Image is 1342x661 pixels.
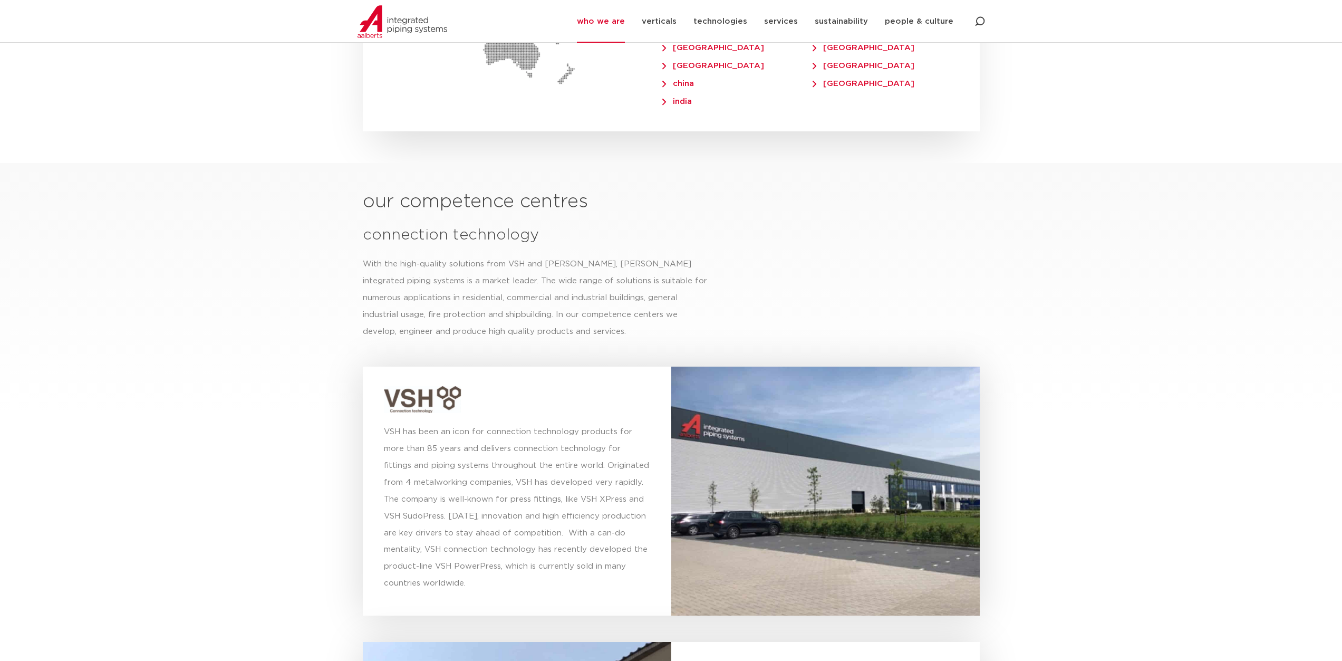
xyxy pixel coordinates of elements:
span: [GEOGRAPHIC_DATA] [813,62,914,70]
a: [GEOGRAPHIC_DATA] [813,74,930,88]
div: With the high-quality solutions from VSH and [PERSON_NAME], [PERSON_NAME] integrated piping syste... [363,256,708,340]
span: [GEOGRAPHIC_DATA] [662,44,764,52]
span: india [662,98,692,106]
h2: connection technology [363,225,980,246]
a: india [662,92,708,106]
a: [GEOGRAPHIC_DATA] [813,56,930,70]
a: [GEOGRAPHIC_DATA] [662,39,780,52]
h2: our competence centres [363,189,980,215]
a: [GEOGRAPHIC_DATA] [813,39,930,52]
span: china [662,80,694,88]
span: [GEOGRAPHIC_DATA] [813,44,914,52]
a: china [662,74,710,88]
span: [GEOGRAPHIC_DATA] [662,62,764,70]
span: [GEOGRAPHIC_DATA] [813,80,914,88]
p: VSH has been an icon for connection technology products for more than 85 years and delivers conne... [384,424,650,592]
a: [GEOGRAPHIC_DATA] [662,56,780,70]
